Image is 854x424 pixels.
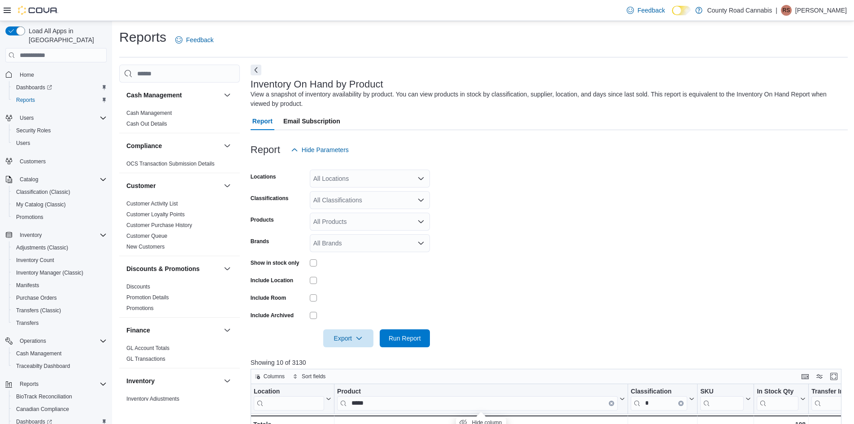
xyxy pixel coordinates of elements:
[9,81,110,94] a: Dashboards
[13,318,42,328] a: Transfers
[13,348,65,359] a: Cash Management
[9,137,110,149] button: Users
[16,269,83,276] span: Inventory Manager (Classic)
[13,82,56,93] a: Dashboards
[16,244,68,251] span: Adjustments (Classic)
[20,232,42,239] span: Inventory
[20,158,46,165] span: Customers
[119,343,240,368] div: Finance
[13,242,72,253] a: Adjustments (Classic)
[13,267,107,278] span: Inventory Manager (Classic)
[707,5,772,16] p: County Road Cannabis
[337,388,625,411] button: ProductClear input
[13,95,107,105] span: Reports
[13,293,107,303] span: Purchase Orders
[126,356,165,362] a: GL Transactions
[9,304,110,317] button: Transfers (Classic)
[16,379,42,389] button: Reports
[781,5,792,16] div: RK Sohal
[13,138,107,149] span: Users
[20,380,39,388] span: Reports
[126,91,220,100] button: Cash Management
[287,141,352,159] button: Hide Parameters
[16,257,54,264] span: Inventory Count
[323,329,373,347] button: Export
[16,363,70,370] span: Traceabilty Dashboard
[126,109,172,117] span: Cash Management
[126,326,220,335] button: Finance
[126,305,154,311] a: Promotions
[13,318,107,328] span: Transfers
[389,334,421,343] span: Run Report
[16,69,107,80] span: Home
[126,232,167,240] span: Customer Queue
[126,376,220,385] button: Inventory
[251,277,293,284] label: Include Location
[126,244,165,250] a: New Customers
[13,293,61,303] a: Purchase Orders
[417,240,425,247] button: Open list of options
[2,335,110,347] button: Operations
[251,65,261,75] button: Next
[126,264,199,273] h3: Discounts & Promotions
[417,197,425,204] button: Open list of options
[126,181,220,190] button: Customer
[13,82,107,93] span: Dashboards
[126,120,167,127] span: Cash Out Details
[251,294,286,302] label: Include Room
[2,155,110,168] button: Customers
[16,96,35,104] span: Reports
[672,15,672,16] span: Dark Mode
[13,125,54,136] a: Security Roles
[126,284,150,290] a: Discounts
[337,388,618,396] div: Product
[672,6,691,15] input: Dark Mode
[631,388,694,411] button: ClassificationClear input
[254,388,324,411] div: Location
[783,5,790,16] span: RS
[126,121,167,127] a: Cash Out Details
[9,124,110,137] button: Security Roles
[16,336,107,346] span: Operations
[126,200,178,207] span: Customer Activity List
[2,68,110,81] button: Home
[9,241,110,254] button: Adjustments (Classic)
[222,90,233,101] button: Cash Management
[380,329,430,347] button: Run Report
[2,112,110,124] button: Users
[9,360,110,372] button: Traceabilty Dashboard
[252,112,273,130] span: Report
[9,403,110,415] button: Canadian Compliance
[2,173,110,186] button: Catalog
[251,371,288,382] button: Columns
[13,187,74,197] a: Classification (Classic)
[251,238,269,245] label: Brands
[13,125,107,136] span: Security Roles
[16,156,49,167] a: Customers
[9,94,110,106] button: Reports
[13,404,107,415] span: Canadian Compliance
[126,222,192,229] span: Customer Purchase History
[776,5,777,16] p: |
[757,388,806,411] button: In Stock Qty
[119,28,166,46] h1: Reports
[16,282,39,289] span: Manifests
[2,378,110,390] button: Reports
[251,195,289,202] label: Classifications
[16,174,107,185] span: Catalog
[222,263,233,274] button: Discounts & Promotions
[302,373,325,380] span: Sort fields
[126,294,169,301] span: Promotion Details
[251,173,276,180] label: Locations
[126,160,215,167] span: OCS Transaction Submission Details
[329,329,368,347] span: Export
[126,326,150,335] h3: Finance
[13,187,107,197] span: Classification (Classic)
[126,233,167,239] a: Customer Queue
[126,211,185,218] span: Customer Loyalty Points
[13,305,65,316] a: Transfers (Classic)
[119,158,240,173] div: Compliance
[13,348,107,359] span: Cash Management
[126,222,192,228] a: Customer Purchase History
[126,355,165,363] span: GL Transactions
